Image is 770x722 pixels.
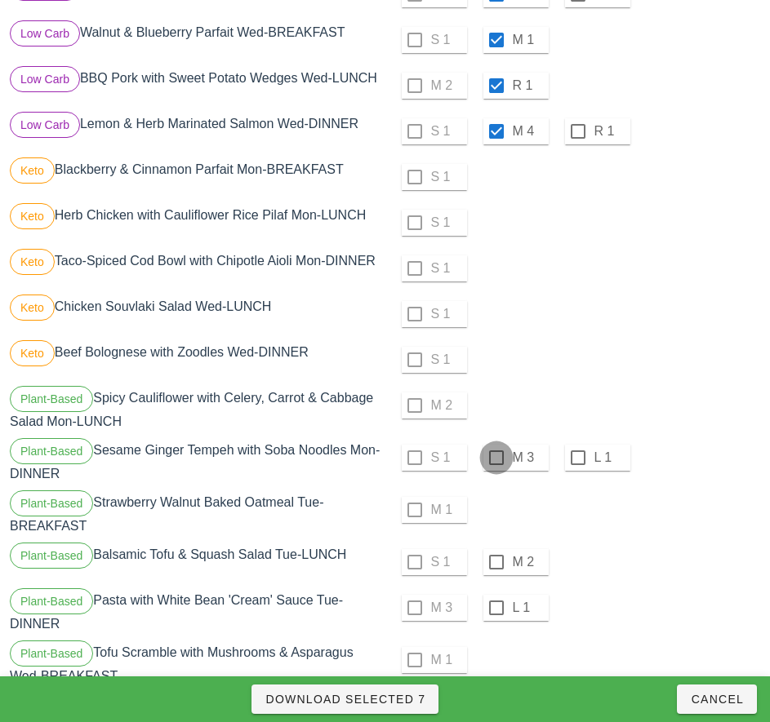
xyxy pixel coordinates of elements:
div: Walnut & Blueberry Parfait Wed-BREAKFAST [7,17,385,63]
div: Balsamic Tofu & Squash Salad Tue-LUNCH [7,539,385,585]
span: Plant-Based [20,543,82,568]
div: Chicken Souvlaki Salad Wed-LUNCH [7,291,385,337]
div: Tofu Scramble with Mushrooms & Asparagus Wed-BREAKFAST [7,637,385,689]
div: Taco-Spiced Cod Bowl with Chipotle Aioli Mon-DINNER [7,246,385,291]
label: M 3 [513,450,545,466]
div: Beef Bolognese with Zoodles Wed-DINNER [7,337,385,383]
span: Plant-Based [20,589,82,613]
div: Pasta with White Bean 'Cream' Sauce Tue-DINNER [7,585,385,637]
span: Download Selected 7 [265,693,425,706]
span: Plant-Based [20,439,82,463]
span: Plant-Based [20,387,82,411]
span: Keto [20,204,44,228]
span: Keto [20,341,44,365]
span: Keto [20,158,44,183]
div: BBQ Pork with Sweet Potato Wedges Wed-LUNCH [7,63,385,109]
div: Sesame Ginger Tempeh with Soba Noodles Mon-DINNER [7,435,385,487]
span: Keto [20,295,44,320]
span: Plant-Based [20,641,82,666]
span: Keto [20,250,44,274]
button: Download Selected 7 [251,684,438,714]
span: Low Carb [20,67,69,91]
span: Low Carb [20,21,69,46]
div: Lemon & Herb Marinated Salmon Wed-DINNER [7,109,385,154]
label: L 1 [594,450,627,466]
span: Cancel [690,693,744,706]
div: Strawberry Walnut Baked Oatmeal Tue-BREAKFAST [7,487,385,539]
label: M 1 [513,32,545,48]
label: M 4 [513,123,545,140]
div: Blackberry & Cinnamon Parfait Mon-BREAKFAST [7,154,385,200]
label: R 1 [513,78,545,94]
div: Herb Chicken with Cauliflower Rice Pilaf Mon-LUNCH [7,200,385,246]
label: M 2 [513,554,545,570]
span: Plant-Based [20,491,82,516]
span: Low Carb [20,113,69,137]
button: Cancel [677,684,757,714]
label: L 1 [513,600,545,616]
label: R 1 [594,123,627,140]
div: Spicy Cauliflower with Celery, Carrot & Cabbage Salad Mon-LUNCH [7,383,385,435]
